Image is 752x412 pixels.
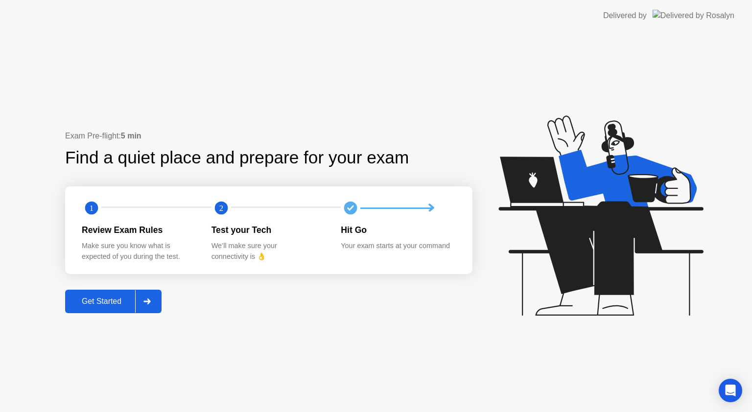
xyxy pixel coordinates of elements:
[341,224,455,236] div: Hit Go
[121,132,141,140] b: 5 min
[653,10,734,21] img: Delivered by Rosalyn
[82,241,196,262] div: Make sure you know what is expected of you during the test.
[90,204,94,213] text: 1
[68,297,135,306] div: Get Started
[65,145,410,171] div: Find a quiet place and prepare for your exam
[341,241,455,252] div: Your exam starts at your command
[82,224,196,236] div: Review Exam Rules
[65,290,162,313] button: Get Started
[219,204,223,213] text: 2
[603,10,647,22] div: Delivered by
[719,379,742,402] div: Open Intercom Messenger
[211,241,326,262] div: We’ll make sure your connectivity is 👌
[65,130,472,142] div: Exam Pre-flight:
[211,224,326,236] div: Test your Tech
